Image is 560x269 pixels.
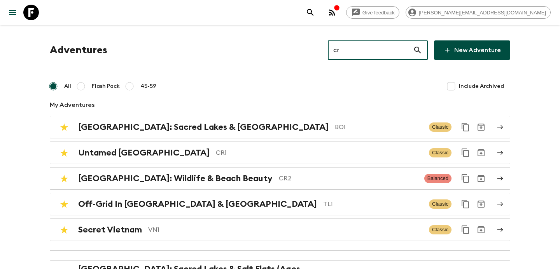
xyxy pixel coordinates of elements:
[50,167,510,190] a: [GEOGRAPHIC_DATA]: Wildlife & Beach BeautyCR2BalancedDuplicate for 45-59Archive
[406,6,551,19] div: [PERSON_NAME][EMAIL_ADDRESS][DOMAIN_NAME]
[92,82,120,90] span: Flash Pack
[429,148,451,157] span: Classic
[473,119,489,135] button: Archive
[458,119,473,135] button: Duplicate for 45-59
[429,225,451,234] span: Classic
[50,42,107,58] h1: Adventures
[78,122,329,132] h2: [GEOGRAPHIC_DATA]: Sacred Lakes & [GEOGRAPHIC_DATA]
[358,10,399,16] span: Give feedback
[216,148,423,157] p: CR1
[78,148,210,158] h2: Untamed [GEOGRAPHIC_DATA]
[140,82,156,90] span: 45-59
[50,141,510,164] a: Untamed [GEOGRAPHIC_DATA]CR1ClassicDuplicate for 45-59Archive
[429,199,451,209] span: Classic
[346,6,399,19] a: Give feedback
[279,174,418,183] p: CR2
[424,174,451,183] span: Balanced
[78,199,317,209] h2: Off-Grid In [GEOGRAPHIC_DATA] & [GEOGRAPHIC_DATA]
[78,173,273,183] h2: [GEOGRAPHIC_DATA]: Wildlife & Beach Beauty
[335,122,423,132] p: BO1
[64,82,71,90] span: All
[78,225,142,235] h2: Secret Vietnam
[458,196,473,212] button: Duplicate for 45-59
[434,40,510,60] a: New Adventure
[458,222,473,238] button: Duplicate for 45-59
[429,122,451,132] span: Classic
[50,100,510,110] p: My Adventures
[473,196,489,212] button: Archive
[328,39,413,61] input: e.g. AR1, Argentina
[459,82,504,90] span: Include Archived
[50,116,510,138] a: [GEOGRAPHIC_DATA]: Sacred Lakes & [GEOGRAPHIC_DATA]BO1ClassicDuplicate for 45-59Archive
[303,5,318,20] button: search adventures
[50,218,510,241] a: Secret VietnamVN1ClassicDuplicate for 45-59Archive
[473,145,489,161] button: Archive
[5,5,20,20] button: menu
[458,171,473,186] button: Duplicate for 45-59
[473,222,489,238] button: Archive
[473,171,489,186] button: Archive
[323,199,423,209] p: TL1
[50,193,510,215] a: Off-Grid In [GEOGRAPHIC_DATA] & [GEOGRAPHIC_DATA]TL1ClassicDuplicate for 45-59Archive
[415,10,550,16] span: [PERSON_NAME][EMAIL_ADDRESS][DOMAIN_NAME]
[458,145,473,161] button: Duplicate for 45-59
[148,225,423,234] p: VN1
